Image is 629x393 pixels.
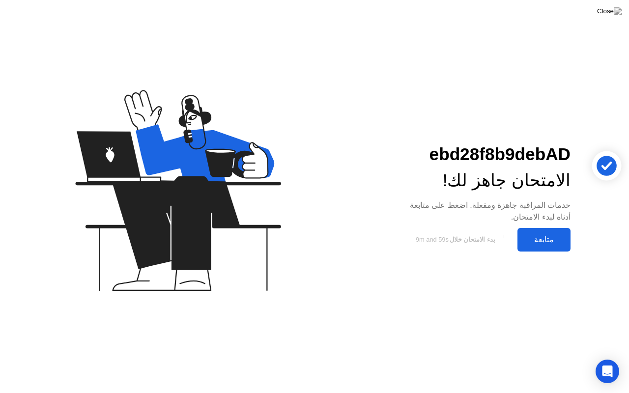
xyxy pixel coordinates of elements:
div: متابعة [520,235,568,244]
div: الامتحان جاهز لك! [397,168,571,194]
img: Close [597,7,622,15]
div: ebd28f8b9debAD [397,141,571,168]
button: متابعة [517,228,571,252]
div: Open Intercom Messenger [596,360,619,383]
div: خدمات المراقبة جاهزة ومفعلة. اضغط على متابعة أدناه لبدء الامتحان. [397,199,571,223]
button: بدء الامتحان خلال9m and 59s [397,230,513,249]
span: 9m and 59s [416,236,449,243]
